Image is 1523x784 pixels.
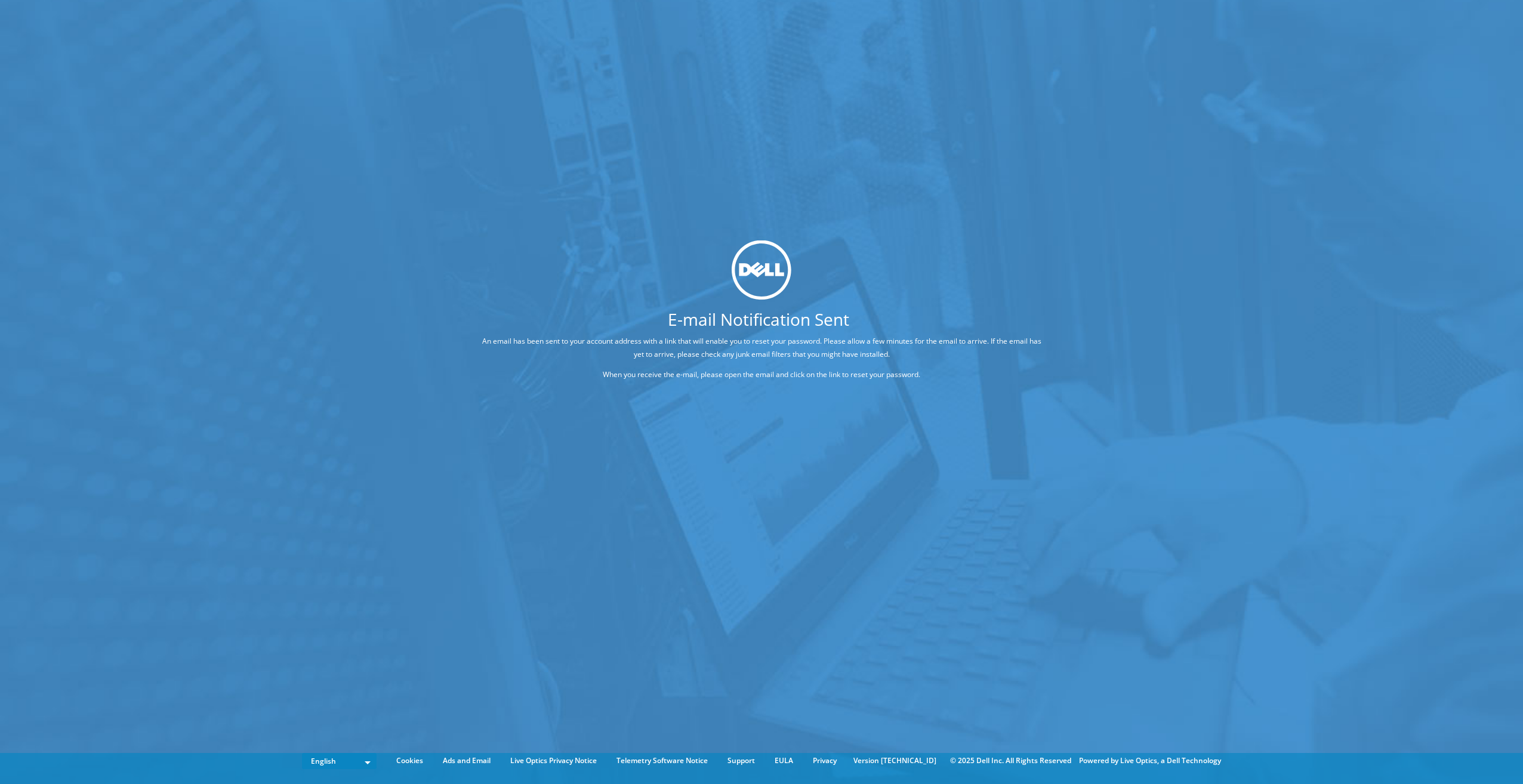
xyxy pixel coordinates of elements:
[387,754,432,767] a: Cookies
[847,754,942,767] li: Version [TECHNICAL_ID]
[1079,754,1221,767] li: Powered by Live Optics, a Dell Technology
[434,754,500,767] a: Ads and Email
[608,754,717,767] a: Telemetry Software Notice
[944,754,1077,767] li: © 2025 Dell Inc. All Rights Reserved
[732,240,791,300] img: dell_svg_logo.svg
[478,335,1045,361] p: An email has been sent to your account address with a link that will enable you to reset your pas...
[433,311,1084,328] h1: E-mail Notification Sent
[501,754,606,767] a: Live Optics Privacy Notice
[804,754,846,767] a: Privacy
[719,754,764,767] a: Support
[478,368,1045,381] p: When you receive the e-mail, please open the email and click on the link to reset your password.
[766,754,802,767] a: EULA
